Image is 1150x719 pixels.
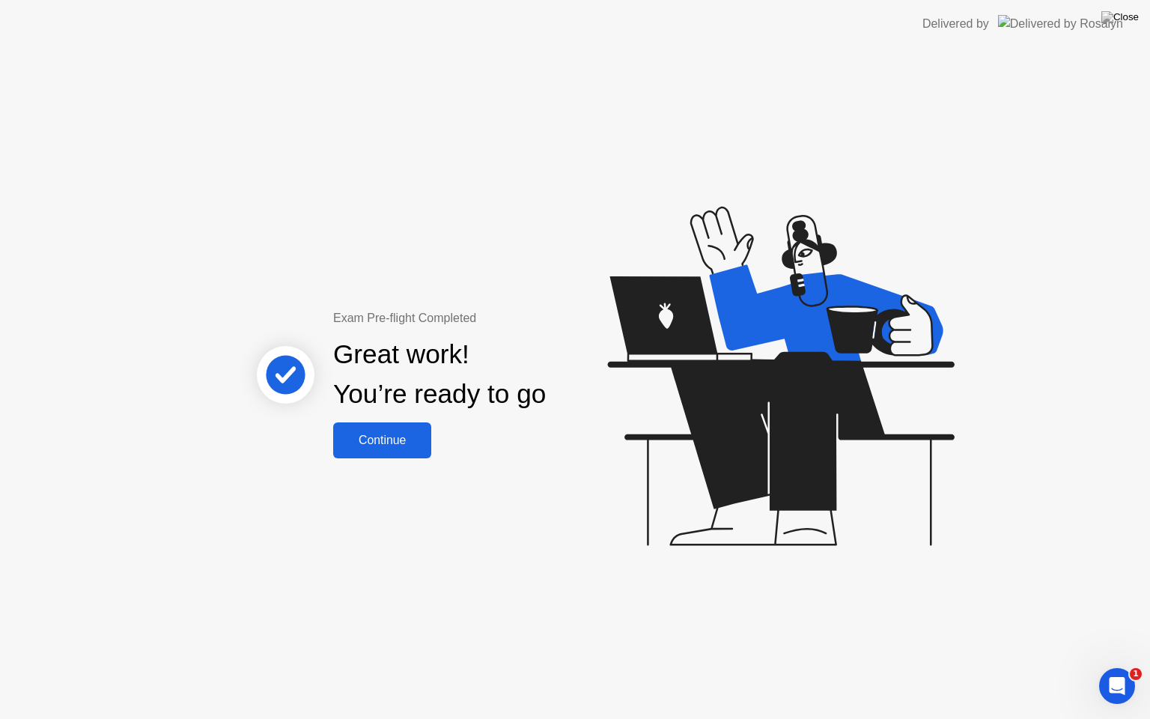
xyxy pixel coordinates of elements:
[333,335,546,414] div: Great work! You’re ready to go
[1130,668,1142,680] span: 1
[333,309,642,327] div: Exam Pre-flight Completed
[1101,11,1139,23] img: Close
[333,422,431,458] button: Continue
[338,434,427,447] div: Continue
[1099,668,1135,704] iframe: Intercom live chat
[998,15,1123,32] img: Delivered by Rosalyn
[922,15,989,33] div: Delivered by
